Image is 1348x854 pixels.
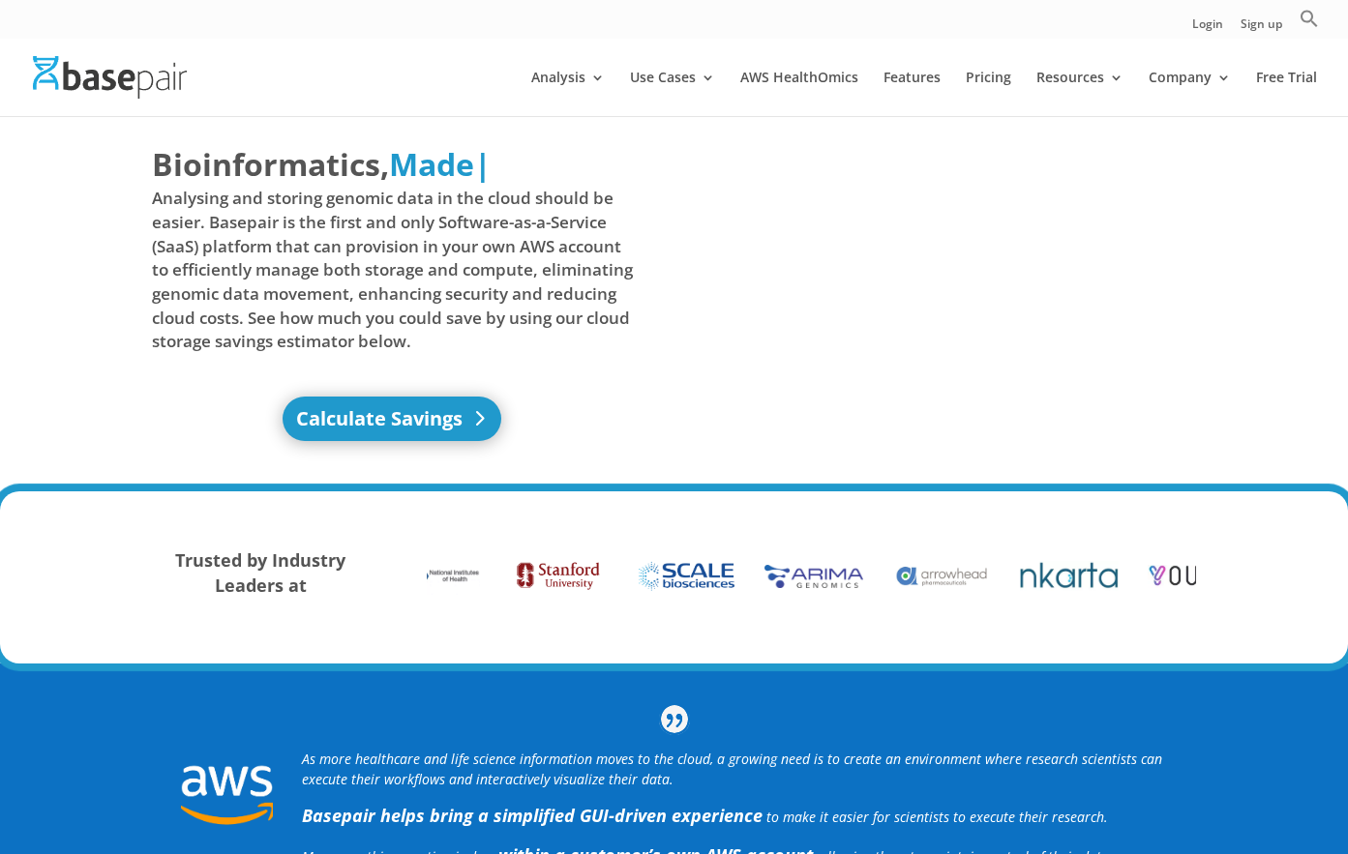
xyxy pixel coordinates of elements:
a: Calculate Savings [283,397,501,441]
i: As more healthcare and life science information moves to the cloud, a growing need is to create a... [302,750,1162,788]
a: Analysis [531,71,605,116]
strong: Trusted by Industry Leaders at [175,548,345,597]
a: AWS HealthOmics [740,71,858,116]
a: Resources [1036,71,1123,116]
a: Features [884,71,941,116]
a: Company [1149,71,1231,116]
iframe: Basepair - NGS Analysis Simplified [689,142,1171,413]
img: Basepair [33,56,187,98]
span: to make it easier for scientists to execute their research. [766,808,1108,826]
a: Login [1192,18,1223,39]
a: Pricing [966,71,1011,116]
span: Made [389,143,474,185]
span: | [474,143,492,185]
a: Sign up [1241,18,1282,39]
span: Analysing and storing genomic data in the cloud should be easier. Basepair is the first and only ... [152,187,634,353]
iframe: Drift Widget Chat Controller [976,715,1325,831]
strong: Basepair helps bring a simplified GUI-driven experience [302,804,763,827]
svg: Search [1300,9,1319,28]
a: Search Icon Link [1300,9,1319,39]
a: Use Cases [630,71,715,116]
span: Bioinformatics, [152,142,389,187]
a: Free Trial [1256,71,1317,116]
